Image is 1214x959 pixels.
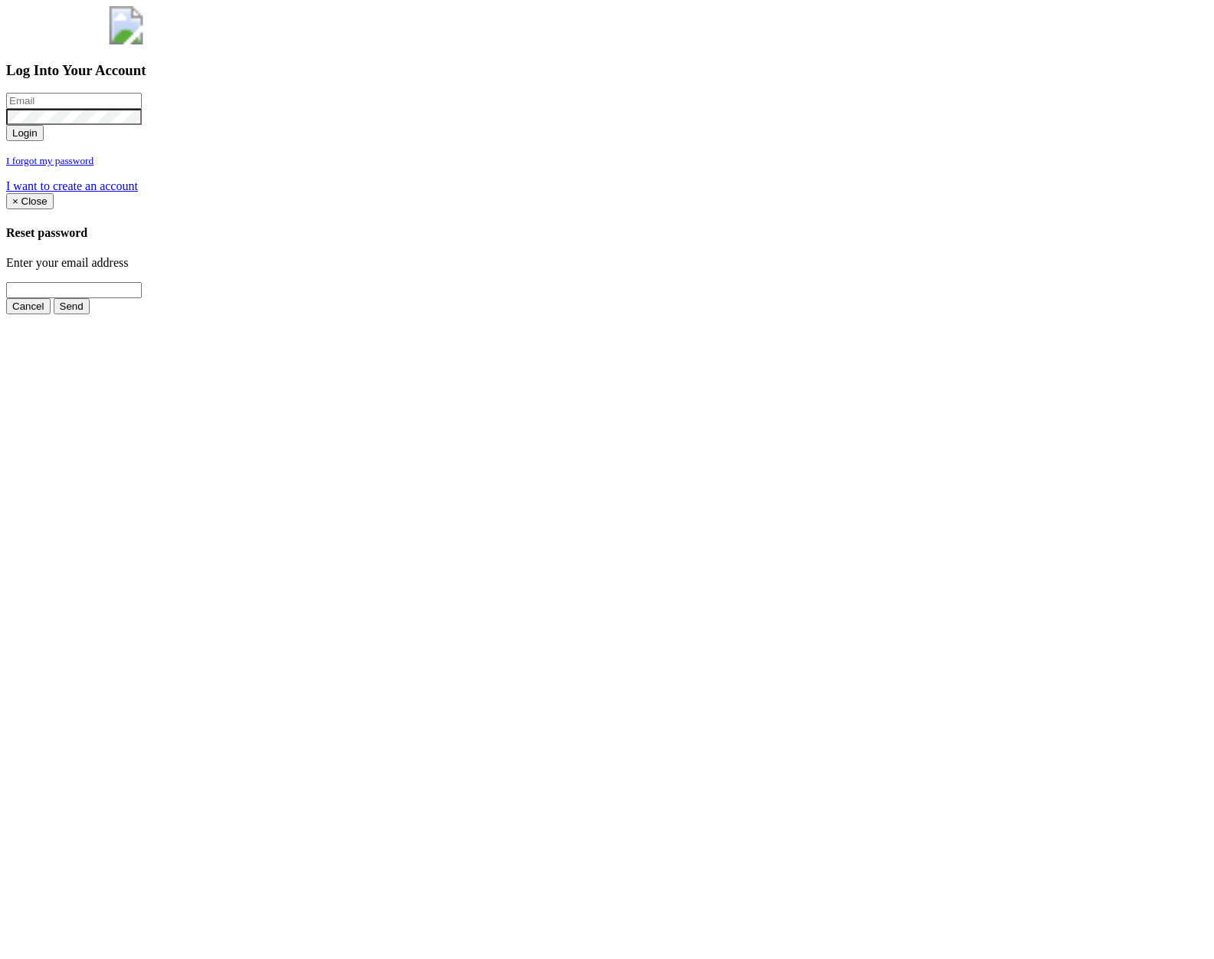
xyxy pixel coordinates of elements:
h4: Reset password [6,226,1208,240]
a: I want to create an account [6,179,138,192]
a: I forgot my password [6,153,94,166]
input: Email [6,93,142,109]
span: × [12,195,18,207]
button: Cancel [6,298,51,314]
button: Login [6,125,44,141]
span: Close [21,195,48,207]
button: Send [54,298,90,314]
h3: Log Into Your Account [6,62,1208,79]
small: I forgot my password [6,155,94,166]
p: Enter your email address [6,256,1208,270]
